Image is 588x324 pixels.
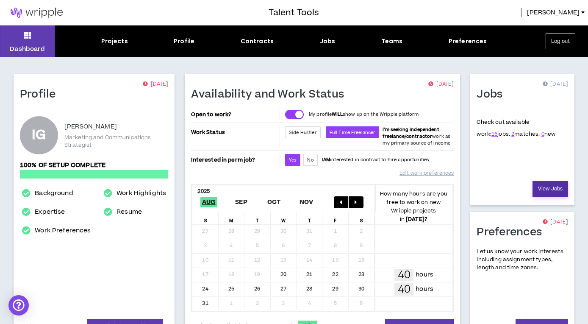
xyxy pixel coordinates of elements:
[307,157,313,163] span: No
[35,207,65,217] a: Expertise
[271,212,297,224] div: W
[309,111,419,118] p: My profile show up on the Wripple platform
[449,37,487,46] div: Preferences
[546,34,575,49] button: Log out
[511,130,514,138] a: 2
[174,37,194,46] div: Profile
[399,166,454,181] a: Edit work preferences
[323,156,330,163] strong: AM
[20,116,58,154] div: Ignacio G.
[541,130,556,138] span: new
[416,270,433,279] p: hours
[383,126,439,140] b: I'm seeking independent freelance/contractor
[381,37,403,46] div: Teams
[269,6,319,19] h3: Talent Tools
[20,88,62,101] h1: Profile
[101,37,128,46] div: Projects
[143,80,168,89] p: [DATE]
[197,187,210,195] b: 2025
[192,212,218,224] div: S
[35,188,73,198] a: Background
[297,212,322,224] div: T
[35,226,91,236] a: Work Preferences
[265,197,282,207] span: Oct
[219,212,244,224] div: M
[32,129,46,142] div: IG
[244,212,270,224] div: T
[533,181,568,197] a: View Jobs
[191,126,278,138] p: Work Status
[64,122,117,132] p: [PERSON_NAME]
[511,130,540,138] span: matches.
[200,197,217,207] span: Aug
[191,88,350,101] h1: Availability and Work Status
[491,130,497,138] a: 16
[477,226,548,239] h1: Preferences
[320,37,336,46] div: Jobs
[406,215,427,223] b: [DATE] ?
[543,218,568,226] p: [DATE]
[543,80,568,89] p: [DATE]
[349,212,374,224] div: S
[20,161,168,170] p: 100% of setup complete
[428,80,454,89] p: [DATE]
[233,197,249,207] span: Sep
[8,295,29,316] div: Open Intercom Messenger
[191,154,278,166] p: Interested in perm job?
[10,45,45,53] p: Dashboard
[116,188,166,198] a: Work Highlights
[322,212,348,224] div: F
[332,111,343,117] strong: WILL
[64,134,168,149] p: Marketing and Communications Strategist
[289,157,297,163] span: Yes
[298,197,315,207] span: Nov
[116,207,142,217] a: Resume
[477,88,509,101] h1: Jobs
[477,248,568,272] p: Let us know your work interests including assignment types, length and time zones.
[541,130,544,138] a: 0
[477,118,555,138] p: Check out available work:
[241,37,274,46] div: Contracts
[527,8,580,17] span: [PERSON_NAME]
[191,111,278,118] p: Open to work?
[322,156,430,163] p: I interested in contract to hire opportunities
[416,285,433,294] p: hours
[374,190,452,223] p: How many hours are you free to work on new Wripple projects in
[383,126,450,146] span: work as my primary source of income
[491,130,510,138] span: jobs.
[289,129,317,136] span: Side Hustler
